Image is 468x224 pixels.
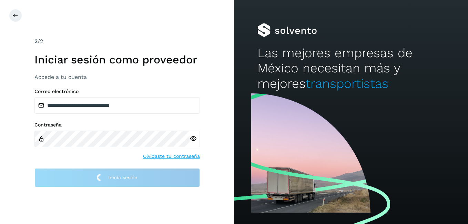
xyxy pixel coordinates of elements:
span: Inicia sesión [108,175,138,180]
div: /2 [34,37,200,45]
button: Inicia sesión [34,168,200,187]
label: Contraseña [34,122,200,128]
h3: Accede a tu cuenta [34,74,200,80]
label: Correo electrónico [34,89,200,94]
span: transportistas [306,76,388,91]
a: Olvidaste tu contraseña [143,153,200,160]
h2: Las mejores empresas de México necesitan más y mejores [257,45,445,91]
h1: Iniciar sesión como proveedor [34,53,200,66]
span: 2 [34,38,38,44]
